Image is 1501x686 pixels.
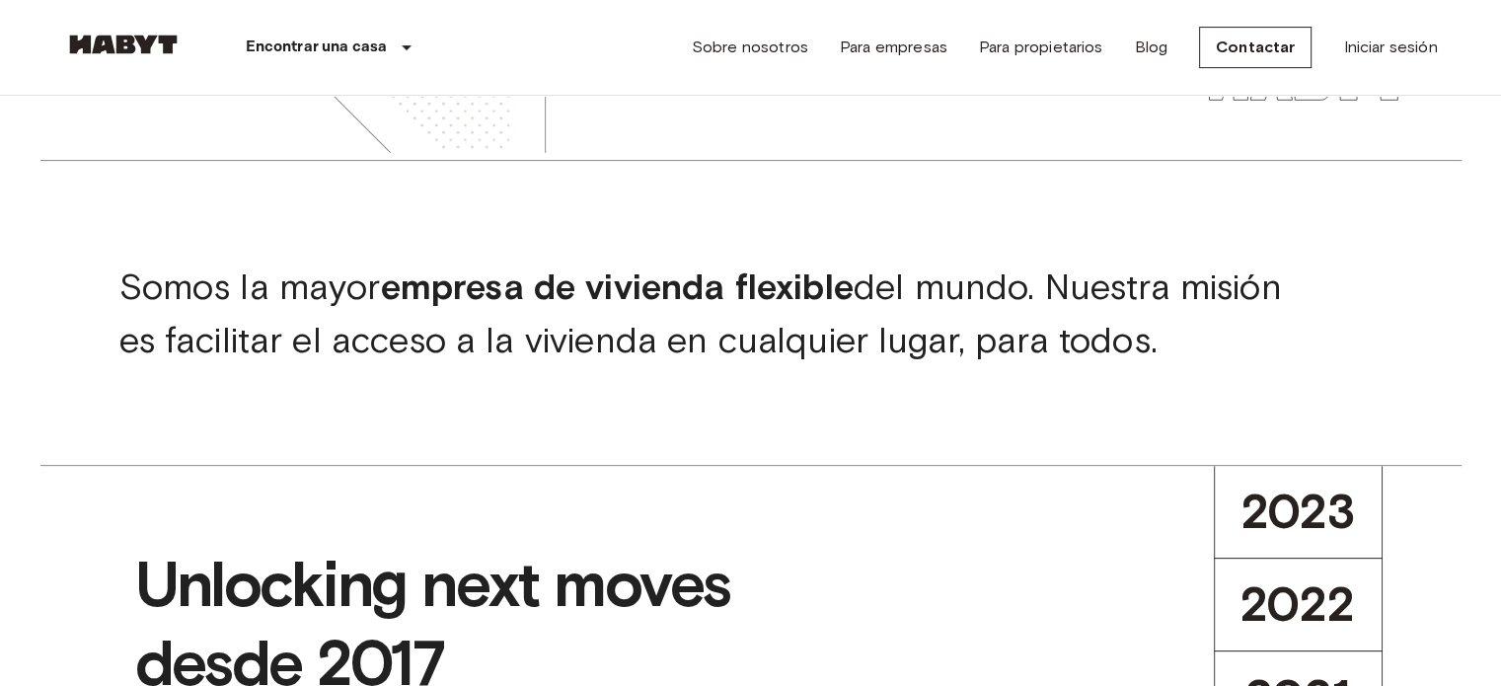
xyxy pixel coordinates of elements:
span: 2023 [1240,483,1355,541]
a: Blog [1134,36,1167,59]
a: Para propietarios [979,36,1103,59]
a: Para empresas [840,36,947,59]
b: empresa de vivienda flexible [381,265,854,308]
span: 2022 [1240,575,1356,634]
a: Iniciar sesión [1343,36,1437,59]
span: Somos la mayor del mundo. Nuestra misión es facilitar el acceso a la vivienda en cualquier lugar,... [119,265,1282,361]
button: 2023 [1214,466,1383,558]
img: Habyt [64,35,183,54]
a: Sobre nosotros [692,36,808,59]
button: 2022 [1214,558,1383,649]
a: Contactar [1199,27,1312,68]
p: Encontrar una casa [246,36,388,59]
